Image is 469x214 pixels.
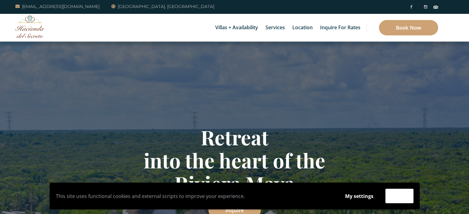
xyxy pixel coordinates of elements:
[339,189,379,203] button: My settings
[111,3,214,10] a: [GEOGRAPHIC_DATA], [GEOGRAPHIC_DATA]
[433,6,438,9] img: Tripadvisor_logomark.svg
[262,14,288,42] a: Services
[212,14,261,42] a: Villas + Availability
[15,15,45,38] img: Awesome Logo
[54,126,415,195] h1: Retreat into the heart of the Riviera Maya
[15,3,100,10] a: [EMAIL_ADDRESS][DOMAIN_NAME]
[56,192,333,201] p: This site uses functional cookies and external scripts to improve your experience.
[317,14,364,42] a: Inquire for Rates
[289,14,316,42] a: Location
[379,20,438,35] a: Book Now
[385,189,413,203] button: Accept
